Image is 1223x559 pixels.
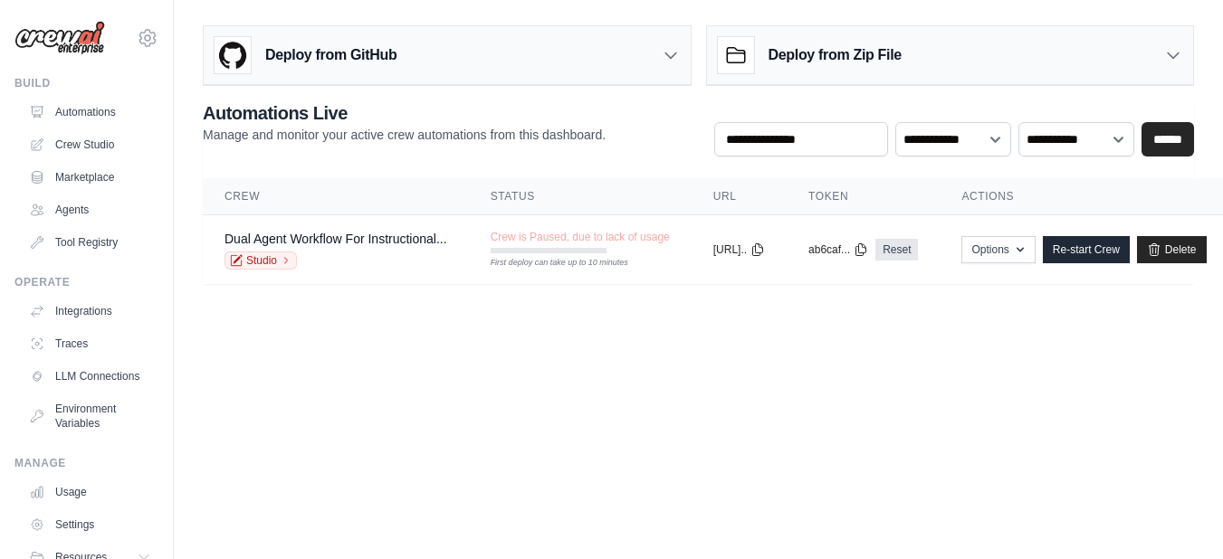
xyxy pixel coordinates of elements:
a: Re-start Crew [1043,236,1130,263]
span: Crew is Paused, due to lack of usage [491,230,670,244]
button: Options [961,236,1035,263]
th: Status [469,178,692,215]
div: Operate [14,275,158,289]
img: GitHub Logo [215,37,251,73]
a: Reset [875,239,918,261]
a: LLM Connections [22,362,158,391]
a: Dual Agent Workflow For Instructional... [225,232,447,246]
p: Manage and monitor your active crew automations from this dashboard. [203,126,606,144]
a: Settings [22,510,158,539]
a: Usage [22,478,158,507]
div: Manage [14,456,158,470]
a: Studio [225,251,297,270]
th: URL [692,178,787,215]
a: Agents [22,195,158,224]
a: Integrations [22,297,158,326]
th: Token [787,178,940,215]
a: Marketplace [22,163,158,192]
a: Automations [22,98,158,127]
a: Environment Variables [22,394,158,438]
img: Logo [14,21,105,55]
th: Crew [203,178,469,215]
h3: Deploy from GitHub [265,44,397,66]
a: Traces [22,329,158,358]
button: ab6caf... [808,242,868,257]
h3: Deploy from Zip File [769,44,902,66]
a: Delete [1137,236,1207,263]
a: Tool Registry [22,228,158,257]
a: Crew Studio [22,130,158,159]
h2: Automations Live [203,100,606,126]
div: Build [14,76,158,90]
div: First deploy can take up to 10 minutes [491,257,607,270]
